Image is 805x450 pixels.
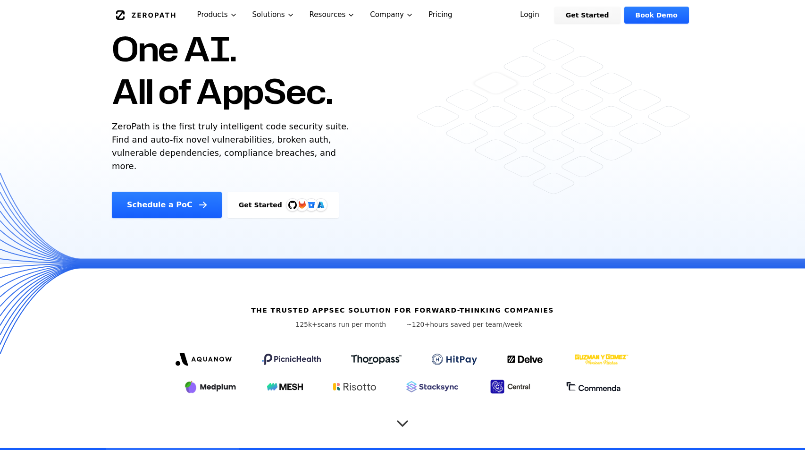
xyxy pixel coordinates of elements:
[406,320,522,329] p: hours saved per team/week
[393,409,412,428] button: Scroll to next section
[554,7,621,24] a: Get Started
[488,378,536,395] img: Central
[112,192,222,218] a: Schedule a PoC
[406,381,458,392] img: Stacksync
[295,321,318,328] span: 125k+
[283,320,399,329] p: scans run per month
[406,321,430,328] span: ~120+
[251,306,554,315] h6: The Trusted AppSec solution for forward-thinking companies
[267,383,303,391] img: Mesh
[317,201,325,209] img: Azure
[227,192,339,218] a: Get StartedGitHubGitLabAzure
[184,379,237,394] img: Medplum
[351,355,402,364] img: Thoropass
[624,7,689,24] a: Book Demo
[293,195,311,214] img: GitLab
[306,200,317,210] svg: Bitbucket
[288,201,297,209] img: GitHub
[112,27,332,112] h1: One AI. All of AppSec.
[509,7,551,24] a: Login
[574,348,629,371] img: GYG
[112,120,353,173] p: ZeroPath is the first truly intelligent code security suite. Find and auto-fix novel vulnerabilit...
